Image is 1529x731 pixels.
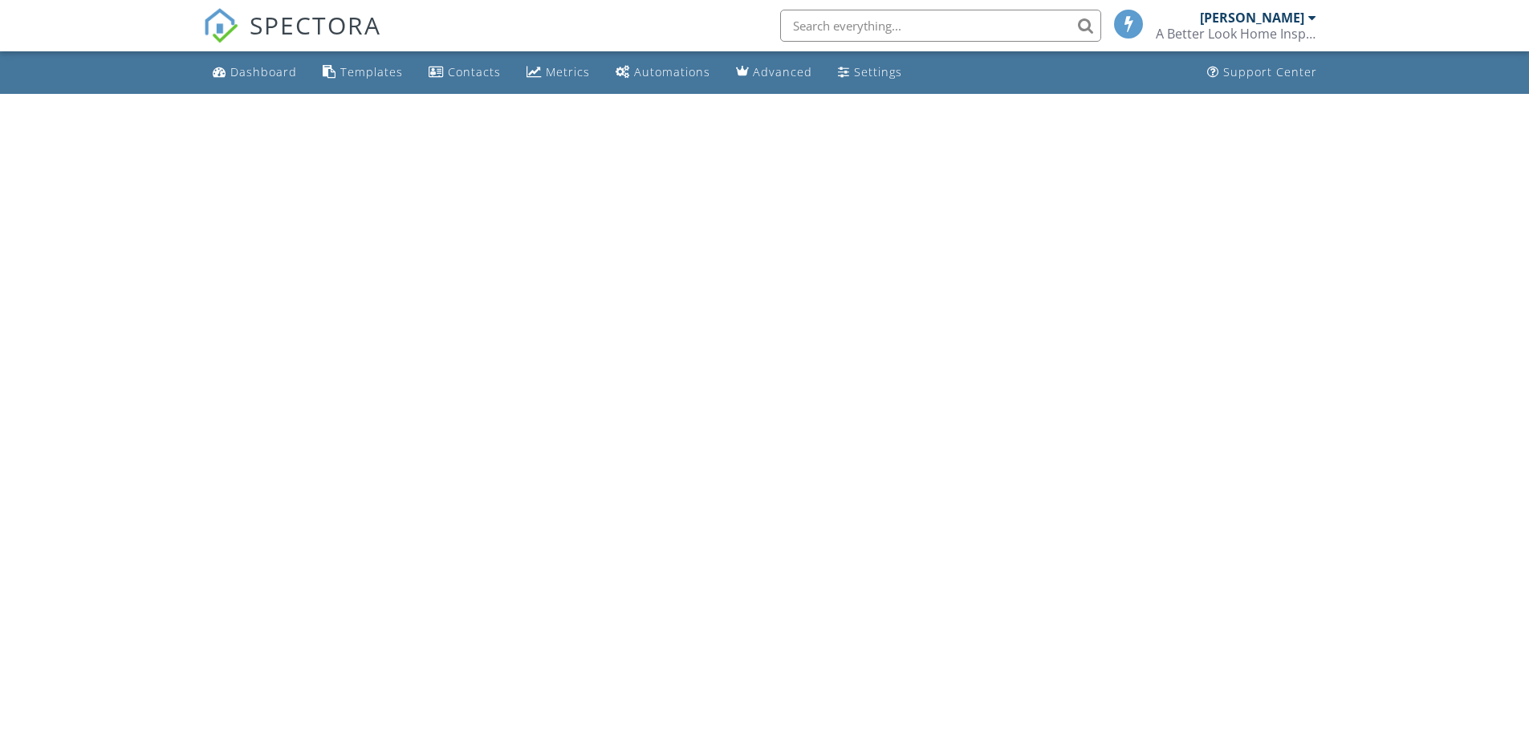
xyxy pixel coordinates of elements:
[520,58,596,87] a: Metrics
[203,8,238,43] img: The Best Home Inspection Software - Spectora
[730,58,819,87] a: Advanced
[316,58,409,87] a: Templates
[634,64,710,79] div: Automations
[1201,58,1324,87] a: Support Center
[203,22,381,55] a: SPECTORA
[546,64,590,79] div: Metrics
[753,64,812,79] div: Advanced
[250,8,381,42] span: SPECTORA
[230,64,297,79] div: Dashboard
[1156,26,1316,42] div: A Better Look Home Inspections
[1200,10,1304,26] div: [PERSON_NAME]
[854,64,902,79] div: Settings
[832,58,909,87] a: Settings
[422,58,507,87] a: Contacts
[780,10,1101,42] input: Search everything...
[206,58,303,87] a: Dashboard
[1223,64,1317,79] div: Support Center
[448,64,501,79] div: Contacts
[609,58,717,87] a: Automations (Basic)
[340,64,403,79] div: Templates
